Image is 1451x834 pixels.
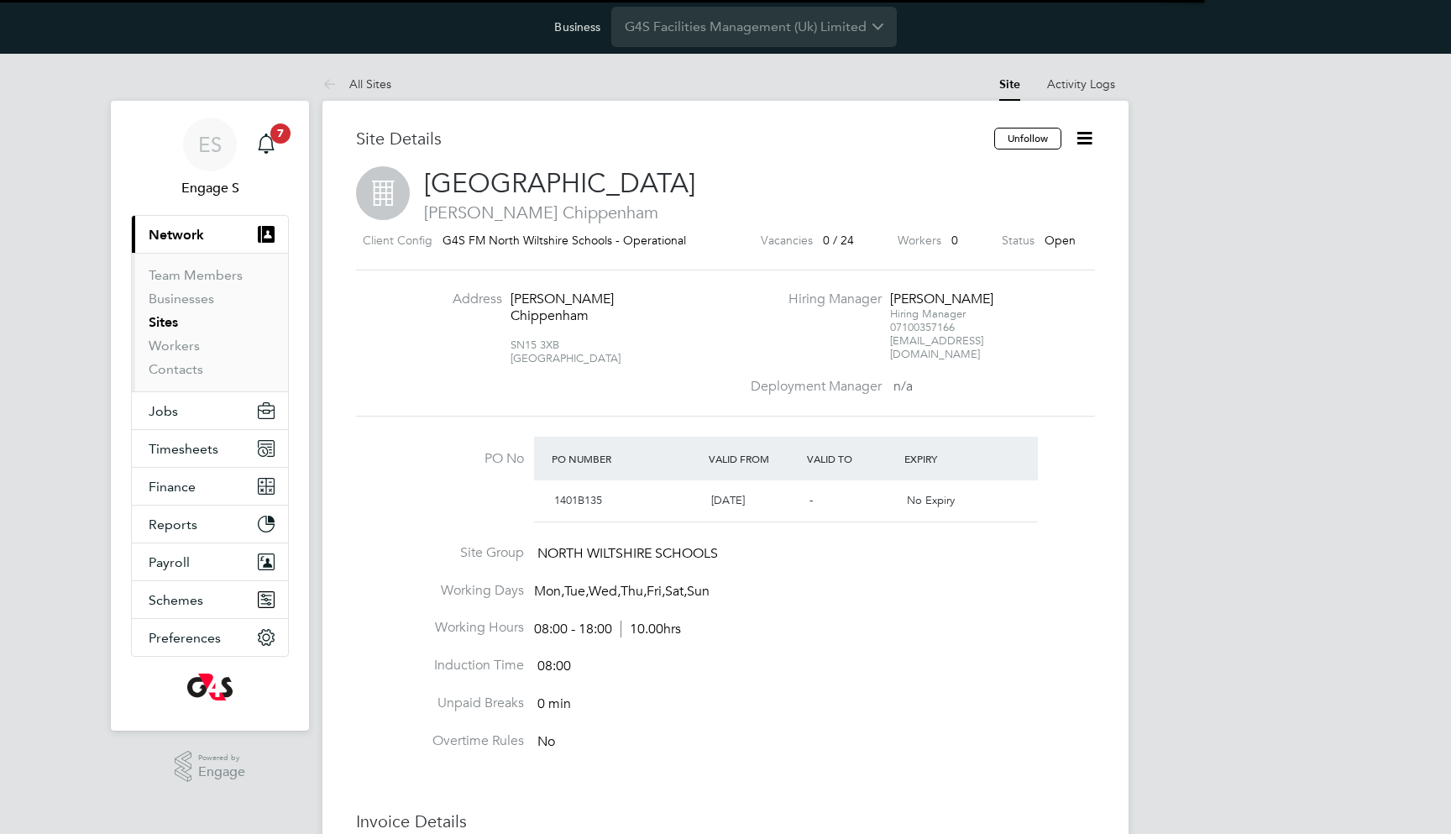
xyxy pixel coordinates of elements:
a: ESEngage S [131,118,289,198]
label: Vacancies [761,230,813,251]
span: 0 min [537,695,571,712]
span: Schemes [149,592,203,608]
div: [PERSON_NAME] Chippenham [511,291,615,326]
label: Overtime Rules [356,732,524,750]
button: Reports [132,506,288,543]
div: Network [132,253,288,391]
span: G4S FM North Wiltshire Schools - Operational [443,233,686,248]
label: Induction Time [356,657,524,674]
div: Valid From [705,443,803,474]
button: Finance [132,468,288,505]
span: 7 [270,123,291,144]
span: No [537,733,555,750]
a: Team Members [149,267,243,283]
a: Contacts [149,361,203,377]
div: SN15 3XB [GEOGRAPHIC_DATA] [511,325,615,365]
span: Mon, [534,583,564,600]
span: Hiring Manager [890,307,966,321]
label: Client Config [363,230,432,251]
label: Working Days [356,582,524,600]
label: Status [1002,230,1035,251]
h3: Invoice Details [356,810,1095,832]
span: 0 / 24 [823,233,854,248]
span: Sun [687,583,710,600]
span: Engage [198,765,245,779]
label: Hiring Manager [741,291,882,308]
span: n/a [893,378,913,395]
a: Site [999,77,1020,92]
div: 08:00 - 18:00 [534,621,681,638]
a: Businesses [149,291,214,307]
span: Payroll [149,554,190,570]
span: Preferences [149,630,221,646]
a: Powered byEngage [175,751,246,783]
a: 7 [249,118,283,171]
span: Thu, [621,583,647,600]
h3: Site Details [356,128,994,149]
span: No Expiry [907,493,955,507]
label: Workers [898,230,941,251]
a: Sites [149,314,178,330]
span: Engage S [131,178,289,198]
span: Wed, [589,583,621,600]
label: Business [554,19,600,34]
div: Valid To [803,443,901,474]
span: 10.00hrs [621,621,681,637]
a: Workers [149,338,200,354]
label: Unpaid Breaks [356,695,524,712]
label: Deployment Manager [741,378,882,396]
span: Timesheets [149,441,218,457]
span: [DATE] [711,493,745,507]
label: PO No [356,450,524,468]
span: Reports [149,517,197,532]
a: Activity Logs [1047,76,1115,92]
div: Expiry [900,443,998,474]
span: Powered by [198,751,245,765]
button: Preferences [132,619,288,656]
button: Jobs [132,392,288,429]
span: 08:00 [537,658,571,674]
span: Network [149,227,204,243]
span: Tue, [564,583,589,600]
button: Unfollow [994,128,1061,149]
span: Finance [149,479,196,495]
span: Jobs [149,403,178,419]
div: PO Number [547,443,705,474]
label: Working Hours [356,619,524,637]
div: [PERSON_NAME] [890,291,995,308]
span: 07100357166 [890,320,955,334]
button: Timesheets [132,430,288,467]
button: Network [132,216,288,253]
span: ES [198,134,222,155]
span: [EMAIL_ADDRESS][DOMAIN_NAME] [890,333,983,361]
span: - [809,493,813,507]
span: 0 [951,233,958,248]
nav: Main navigation [111,101,309,731]
a: All Sites [322,76,391,92]
span: 1401B135 [554,493,602,507]
a: Go to home page [131,674,289,700]
span: Open [1045,233,1076,248]
img: g4s-logo-retina.png [187,674,233,700]
span: Sat, [665,583,687,600]
span: Fri, [647,583,665,600]
label: Address [410,291,502,308]
span: [PERSON_NAME] Chippenham [356,202,1095,223]
label: Site Group [356,544,524,562]
span: NORTH WILTSHIRE SCHOOLS [537,545,718,562]
button: Payroll [132,543,288,580]
span: [GEOGRAPHIC_DATA] [424,167,695,200]
button: Schemes [132,581,288,618]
